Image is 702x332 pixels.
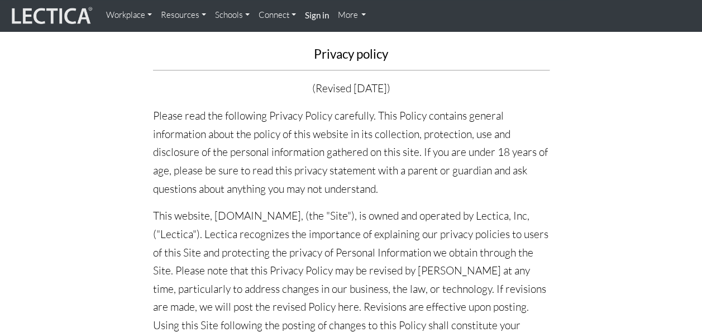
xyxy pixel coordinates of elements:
a: Connect [254,4,300,26]
p: (Revised [DATE]) [153,79,550,98]
img: lecticalive [9,5,93,26]
a: Schools [211,4,254,26]
strong: Sign in [305,10,329,20]
a: Sign in [300,4,333,27]
a: Resources [156,4,211,26]
a: Workplace [102,4,156,26]
h3: Privacy policy [153,48,550,61]
a: More [333,4,371,26]
p: Please read the following Privacy Policy carefully. This Policy contains general information abou... [153,107,550,198]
